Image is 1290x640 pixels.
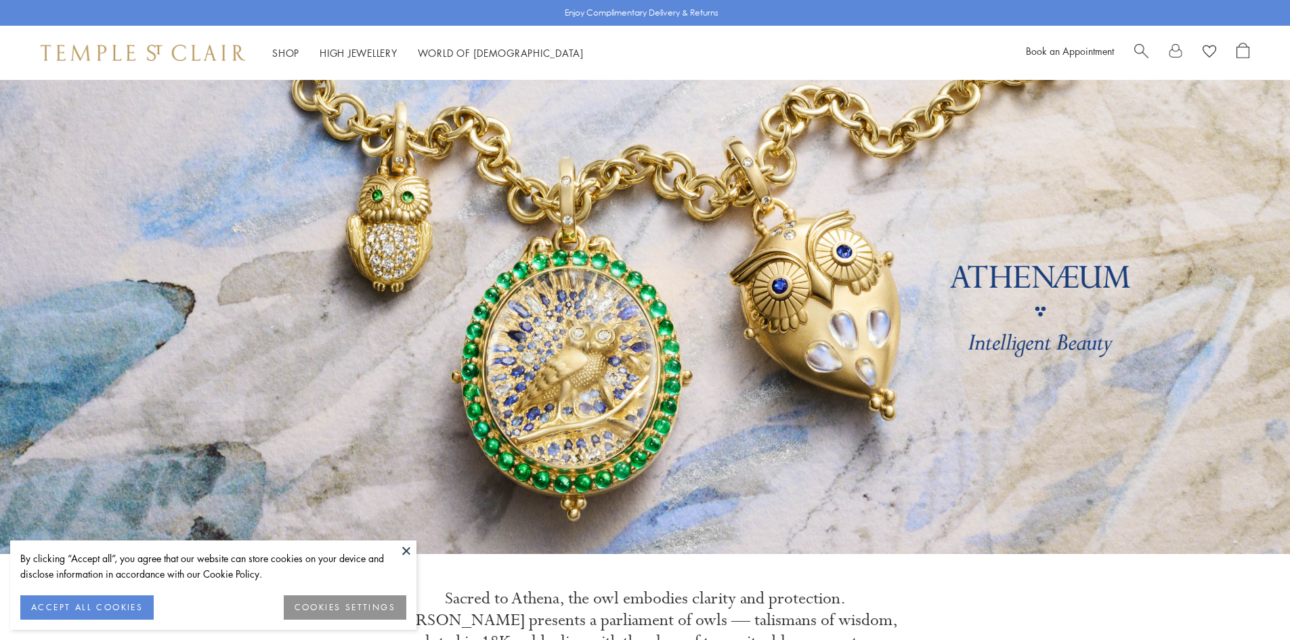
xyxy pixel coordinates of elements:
[1026,44,1114,58] a: Book an Appointment
[272,45,584,62] nav: Main navigation
[1134,43,1148,63] a: Search
[20,595,154,620] button: ACCEPT ALL COOKIES
[1203,43,1216,63] a: View Wishlist
[1237,43,1249,63] a: Open Shopping Bag
[320,46,397,60] a: High JewelleryHigh Jewellery
[565,6,718,20] p: Enjoy Complimentary Delivery & Returns
[41,45,245,61] img: Temple St. Clair
[284,595,406,620] button: COOKIES SETTINGS
[1222,576,1276,626] iframe: Gorgias live chat messenger
[418,46,584,60] a: World of [DEMOGRAPHIC_DATA]World of [DEMOGRAPHIC_DATA]
[272,46,299,60] a: ShopShop
[20,551,406,582] div: By clicking “Accept all”, you agree that our website can store cookies on your device and disclos...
